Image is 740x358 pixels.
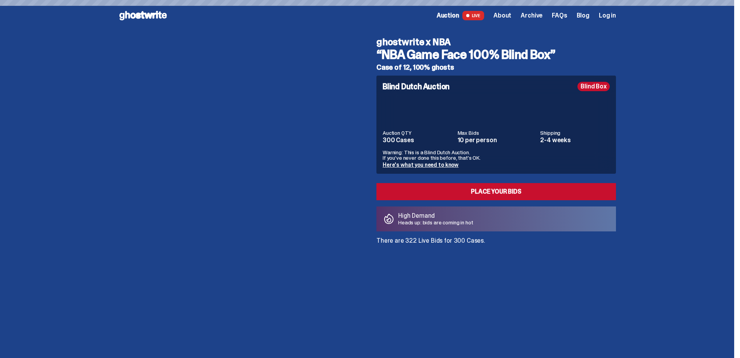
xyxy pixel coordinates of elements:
dt: Max Bids [458,130,536,136]
a: About [493,12,511,19]
h5: Case of 12, 100% ghosts [376,64,616,71]
a: Blog [577,12,590,19]
span: LIVE [462,11,485,20]
h4: ghostwrite x NBA [376,37,616,47]
p: There are 322 Live Bids for 300 Cases. [376,238,616,244]
a: Place your Bids [376,183,616,200]
a: Log in [599,12,616,19]
div: Blind Box [577,82,610,91]
a: Auction LIVE [437,11,484,20]
dt: Auction QTY [383,130,453,136]
span: Auction [437,12,459,19]
a: Archive [521,12,542,19]
a: FAQs [552,12,567,19]
a: Here's what you need to know [383,161,458,168]
p: Warning: This is a Blind Dutch Auction. If you’ve never done this before, that’s OK. [383,150,610,160]
h3: “NBA Game Face 100% Blind Box” [376,48,616,61]
h4: Blind Dutch Auction [383,83,450,90]
p: Heads up: bids are coming in hot [398,220,473,225]
dd: 300 Cases [383,137,453,143]
dd: 10 per person [458,137,536,143]
p: High Demand [398,213,473,219]
dt: Shipping [540,130,610,136]
dd: 2-4 weeks [540,137,610,143]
